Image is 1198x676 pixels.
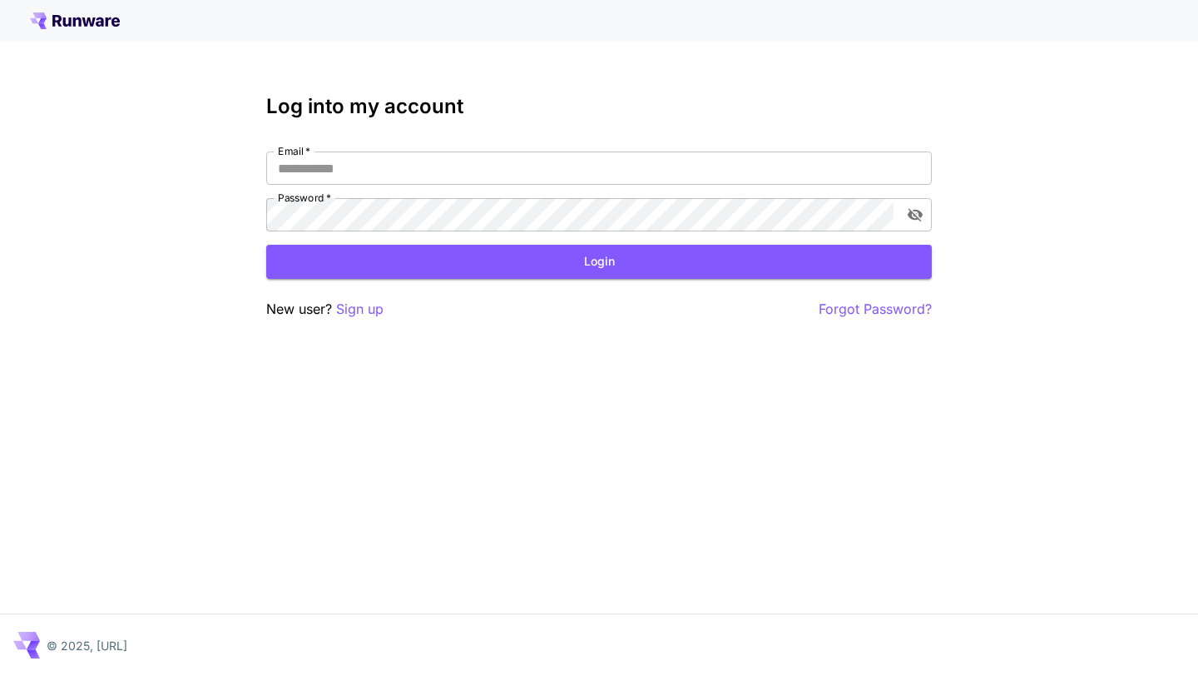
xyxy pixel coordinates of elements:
[278,144,310,158] label: Email
[47,637,127,654] p: © 2025, [URL]
[266,95,932,118] h3: Log into my account
[266,299,384,320] p: New user?
[278,191,331,205] label: Password
[900,200,930,230] button: toggle password visibility
[336,299,384,320] button: Sign up
[266,245,932,279] button: Login
[819,299,932,320] button: Forgot Password?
